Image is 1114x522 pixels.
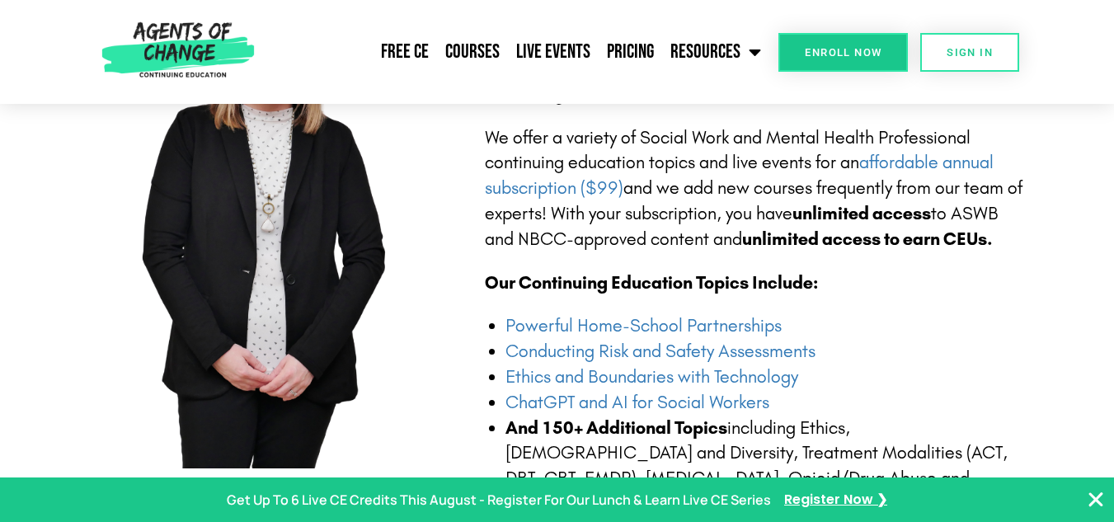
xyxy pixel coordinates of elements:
a: Resources [662,31,769,73]
a: Conducting Risk and Safety Assessments [505,341,816,362]
button: Close Banner [1086,490,1106,510]
li: including Ethics, [DEMOGRAPHIC_DATA] and Diversity, Treatment Modalities (ACT, DBT, CBT, EMDR), [... [505,416,1027,517]
nav: Menu [261,31,770,73]
a: Ethics and Boundaries with Technology [505,366,798,388]
a: Free CE [373,31,437,73]
a: Pricing [599,31,662,73]
a: Courses [437,31,508,73]
b: unlimited access [792,203,931,224]
b: unlimited access to earn CEUs. [742,228,993,250]
p: Get Up To 6 Live CE Credits This August - Register For Our Lunch & Learn Live CE Series [227,488,771,512]
a: Powerful Home-School Partnerships [505,315,782,336]
span: Enroll Now [805,47,881,58]
a: Live Events [508,31,599,73]
a: Register Now ❯ [784,488,887,512]
p: We offer a variety of Social Work and Mental Health Professional continuing education topics and ... [485,125,1027,252]
a: ChatGPT and AI for Social Workers [505,392,769,413]
b: And 150+ Additional Topics [505,417,727,439]
span: Agents of Change Continuing Education is committed to your continuing education needs! [485,58,949,105]
span: SIGN IN [947,47,993,58]
a: Enroll Now [778,33,908,72]
b: Our Continuing Education Topics Include: [485,272,818,294]
a: SIGN IN [920,33,1019,72]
